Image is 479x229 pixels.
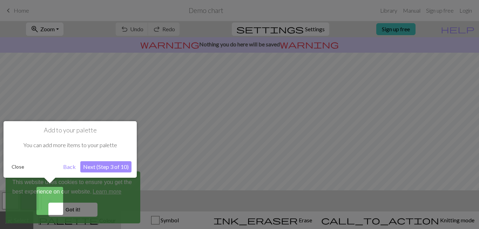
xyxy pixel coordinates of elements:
button: Next (Step 3 of 10) [80,161,131,172]
button: Close [9,162,27,172]
h1: Add to your palette [9,126,131,134]
button: Back [60,161,79,172]
div: Add to your palette [4,121,137,178]
div: You can add more items to your palette [9,134,131,156]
